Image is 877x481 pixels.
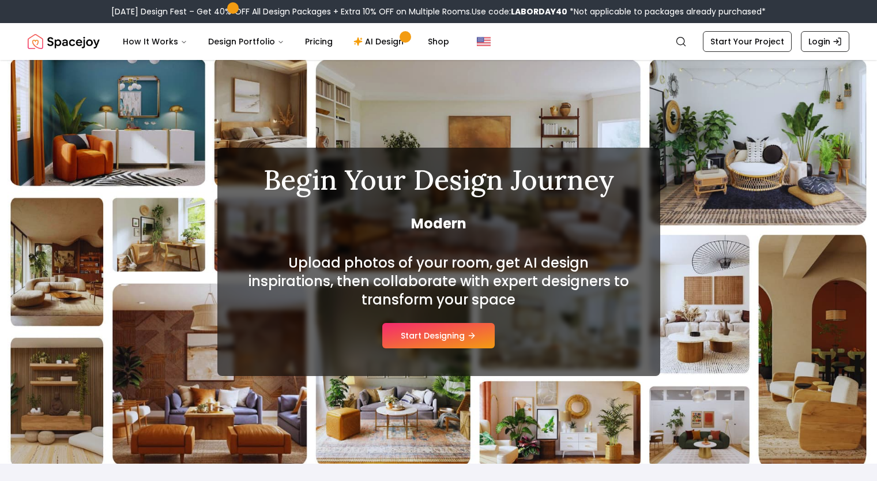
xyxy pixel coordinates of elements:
[28,30,100,53] img: Spacejoy Logo
[703,31,792,52] a: Start Your Project
[114,30,458,53] nav: Main
[111,6,766,17] div: [DATE] Design Fest – Get 40% OFF All Design Packages + Extra 10% OFF on Multiple Rooms.
[567,6,766,17] span: *Not applicable to packages already purchased*
[245,166,633,194] h1: Begin Your Design Journey
[114,30,197,53] button: How It Works
[245,254,633,309] h2: Upload photos of your room, get AI design inspirations, then collaborate with expert designers to...
[801,31,849,52] a: Login
[28,23,849,60] nav: Global
[511,6,567,17] b: LABORDAY40
[472,6,567,17] span: Use code:
[344,30,416,53] a: AI Design
[419,30,458,53] a: Shop
[28,30,100,53] a: Spacejoy
[296,30,342,53] a: Pricing
[245,215,633,233] span: Modern
[382,323,495,348] button: Start Designing
[477,35,491,48] img: United States
[199,30,293,53] button: Design Portfolio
